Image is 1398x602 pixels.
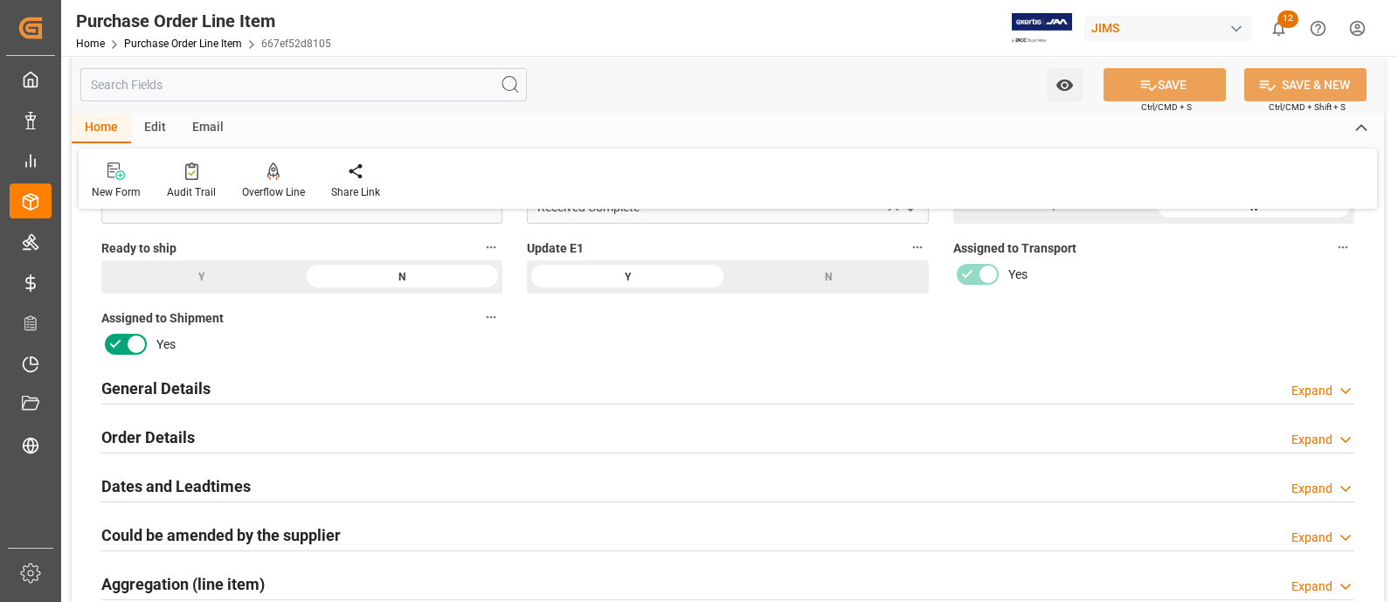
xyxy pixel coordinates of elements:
[92,184,141,200] div: New Form
[156,336,176,354] span: Yes
[101,260,302,294] div: Y
[1291,480,1332,498] div: Expand
[76,38,105,50] a: Home
[906,236,929,259] button: Update E1
[1084,16,1252,41] div: JIMS
[1012,13,1072,44] img: Exertis%20JAM%20-%20Email%20Logo.jpg_1722504956.jpg
[242,184,305,200] div: Overflow Line
[101,572,265,596] h2: Aggregation (line item)
[527,260,728,294] div: Y
[1298,9,1338,48] button: Help Center
[480,236,502,259] button: Ready to ship
[101,523,341,547] h2: Could be amended by the supplier
[1291,529,1332,547] div: Expand
[101,239,176,258] span: Ready to ship
[1291,382,1332,400] div: Expand
[76,8,331,34] div: Purchase Order Line Item
[101,309,224,328] span: Assigned to Shipment
[1244,68,1367,101] button: SAVE & NEW
[167,184,216,200] div: Audit Trail
[124,38,242,50] a: Purchase Order Line Item
[101,377,211,400] h2: General Details
[1291,578,1332,596] div: Expand
[1259,9,1298,48] button: show 12 new notifications
[1332,236,1354,259] button: Assigned to Transport
[101,474,251,498] h2: Dates and Leadtimes
[131,114,179,143] div: Edit
[1277,10,1298,28] span: 12
[1047,68,1083,101] button: open menu
[331,184,380,200] div: Share Link
[480,306,502,329] button: Assigned to Shipment
[728,260,929,294] div: N
[80,68,527,101] input: Search Fields
[179,114,237,143] div: Email
[953,239,1076,258] span: Assigned to Transport
[1291,431,1332,449] div: Expand
[302,260,503,294] div: N
[72,114,131,143] div: Home
[1008,266,1028,284] span: Yes
[1141,100,1192,114] span: Ctrl/CMD + S
[1269,100,1346,114] span: Ctrl/CMD + Shift + S
[101,426,195,449] h2: Order Details
[1104,68,1226,101] button: SAVE
[527,239,584,258] span: Update E1
[1084,11,1259,45] button: JIMS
